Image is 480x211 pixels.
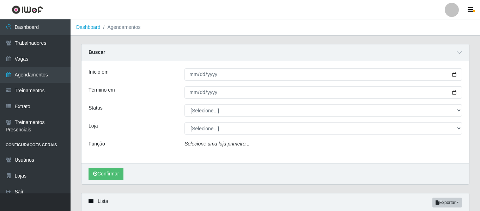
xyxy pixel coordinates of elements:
[184,141,249,147] i: Selecione uma loja primeiro...
[184,68,462,81] input: 00/00/0000
[89,140,105,148] label: Função
[432,198,462,207] button: Exportar
[89,122,98,130] label: Loja
[184,86,462,99] input: 00/00/0000
[89,168,123,180] button: Confirmar
[101,24,141,31] li: Agendamentos
[76,24,101,30] a: Dashboard
[89,86,115,94] label: Término em
[12,5,43,14] img: CoreUI Logo
[89,104,103,112] label: Status
[89,68,109,76] label: Início em
[71,19,480,36] nav: breadcrumb
[89,49,105,55] strong: Buscar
